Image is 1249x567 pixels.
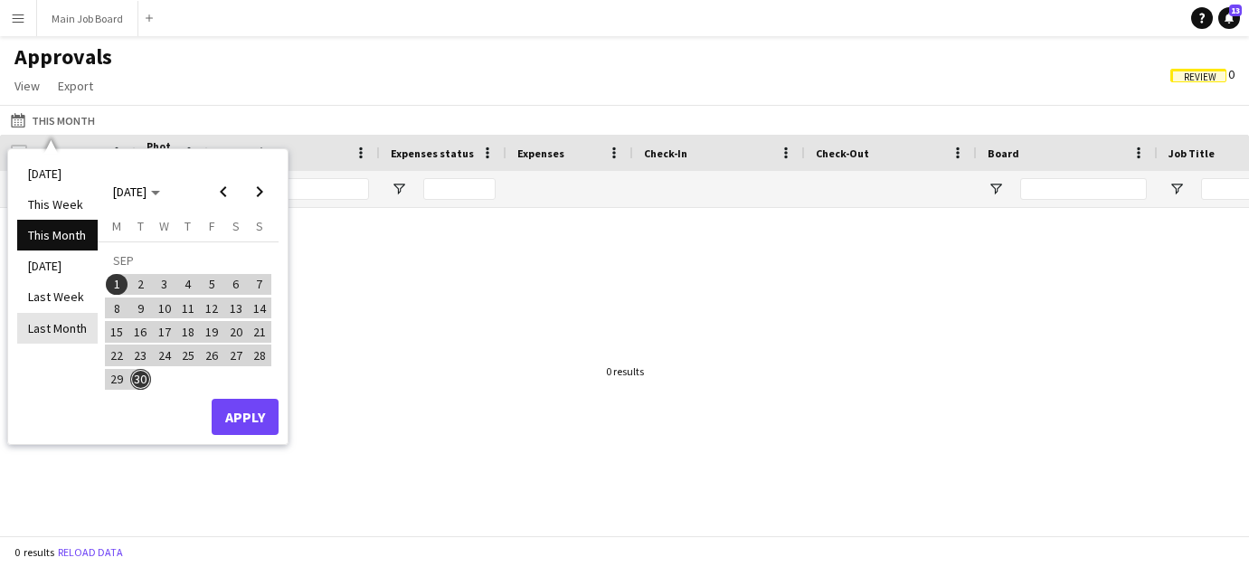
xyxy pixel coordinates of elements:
input: Column with Header Selection [11,145,27,161]
input: Expenses status Filter Input [423,178,496,200]
button: 13-09-2025 [223,297,247,320]
button: Previous month [205,174,241,210]
td: SEP [105,249,271,272]
span: 0 [1170,66,1235,82]
span: 16 [130,321,152,343]
span: 27 [225,345,247,366]
span: 10 [154,298,175,319]
button: 30-09-2025 [128,367,152,391]
span: 13 [1229,5,1242,16]
span: 13 [225,298,247,319]
span: 6 [225,274,247,296]
li: This Week [17,189,98,220]
div: 0 results [606,364,644,378]
span: Board [988,146,1019,160]
button: 07-09-2025 [248,272,271,296]
span: Photo [147,139,175,166]
button: 29-09-2025 [105,367,128,391]
button: 15-09-2025 [105,320,128,344]
button: 17-09-2025 [153,320,176,344]
span: 19 [201,321,222,343]
button: 24-09-2025 [153,344,176,367]
span: 24 [154,345,175,366]
span: Review [1184,71,1216,83]
span: 11 [177,298,199,319]
button: 14-09-2025 [248,297,271,320]
button: Choose month and year [106,175,167,208]
input: Name Filter Input [251,178,369,200]
button: Main Job Board [37,1,138,36]
span: Name [219,146,248,160]
button: 20-09-2025 [223,320,247,344]
span: 25 [177,345,199,366]
button: 25-09-2025 [176,344,200,367]
span: 3 [154,274,175,296]
li: [DATE] [17,158,98,189]
span: 28 [249,345,270,366]
button: 18-09-2025 [176,320,200,344]
span: 12 [201,298,222,319]
button: Reload data [54,543,127,562]
button: 09-09-2025 [128,297,152,320]
button: 28-09-2025 [248,344,271,367]
a: View [7,74,47,98]
button: Open Filter Menu [1169,181,1185,197]
span: 21 [249,321,270,343]
button: 01-09-2025 [105,272,128,296]
li: [DATE] [17,250,98,281]
span: 5 [201,274,222,296]
button: 19-09-2025 [200,320,223,344]
input: Board Filter Input [1020,178,1147,200]
span: S [256,218,263,234]
span: Date [38,146,63,160]
button: 04-09-2025 [176,272,200,296]
span: Export [58,78,93,94]
span: View [14,78,40,94]
span: M [112,218,121,234]
li: Last Week [17,281,98,312]
span: 8 [106,298,128,319]
span: T [137,218,144,234]
span: F [209,218,215,234]
button: Next month [241,174,278,210]
span: Expenses [517,146,564,160]
span: Expenses status [391,146,474,160]
button: 02-09-2025 [128,272,152,296]
button: 10-09-2025 [153,297,176,320]
span: 9 [130,298,152,319]
span: Check-Out [816,146,869,160]
span: 15 [106,321,128,343]
span: 18 [177,321,199,343]
button: 22-09-2025 [105,344,128,367]
span: 2 [130,274,152,296]
button: 05-09-2025 [200,272,223,296]
span: T [185,218,191,234]
button: Apply [212,399,279,435]
li: This Month [17,220,98,250]
button: 26-09-2025 [200,344,223,367]
span: W [159,218,169,234]
button: 12-09-2025 [200,297,223,320]
span: 22 [106,345,128,366]
span: 17 [154,321,175,343]
span: Job Title [1169,146,1215,160]
span: 20 [225,321,247,343]
span: S [232,218,240,234]
button: 08-09-2025 [105,297,128,320]
span: 23 [130,345,152,366]
button: Open Filter Menu [391,181,407,197]
button: 06-09-2025 [223,272,247,296]
button: 11-09-2025 [176,297,200,320]
span: 4 [177,274,199,296]
span: 30 [130,369,152,391]
span: [DATE] [113,184,147,200]
span: 26 [201,345,222,366]
a: 13 [1218,7,1240,29]
button: 21-09-2025 [248,320,271,344]
span: 1 [106,274,128,296]
span: 29 [106,369,128,391]
button: 03-09-2025 [153,272,176,296]
button: Open Filter Menu [988,181,1004,197]
button: This Month [7,109,99,131]
button: 23-09-2025 [128,344,152,367]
